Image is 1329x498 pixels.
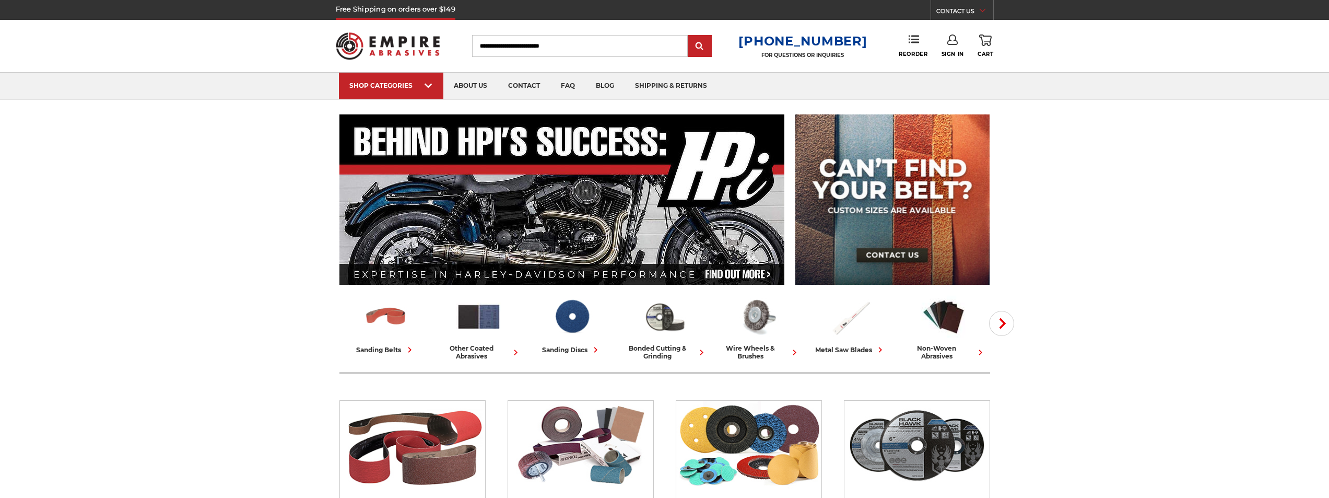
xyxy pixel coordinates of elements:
[899,34,927,57] a: Reorder
[815,344,886,355] div: metal saw blades
[828,294,874,339] img: Metal Saw Blades
[622,294,707,360] a: bonded cutting & grinding
[808,294,893,355] a: metal saw blades
[676,401,821,490] img: Sanding Discs
[542,344,601,355] div: sanding discs
[738,33,867,49] a: [PHONE_NUMBER]
[349,82,433,89] div: SHOP CATEGORIES
[689,36,710,57] input: Submit
[642,294,688,339] img: Bonded Cutting & Grinding
[901,344,986,360] div: non-woven abrasives
[549,294,595,339] img: Sanding Discs
[921,294,967,339] img: Non-woven Abrasives
[795,114,990,285] img: promo banner for custom belts.
[498,73,550,99] a: contact
[339,114,785,285] img: Banner for an interview featuring Horsepower Inc who makes Harley performance upgrades featured o...
[625,73,718,99] a: shipping & returns
[550,73,585,99] a: faq
[340,401,485,490] img: Sanding Belts
[344,294,428,355] a: sanding belts
[622,344,707,360] div: bonded cutting & grinding
[942,51,964,57] span: Sign In
[437,294,521,360] a: other coated abrasives
[443,73,498,99] a: about us
[508,401,653,490] img: Other Coated Abrasives
[735,294,781,339] img: Wire Wheels & Brushes
[530,294,614,355] a: sanding discs
[936,5,993,20] a: CONTACT US
[357,344,415,355] div: sanding belts
[715,294,800,360] a: wire wheels & brushes
[989,311,1014,336] button: Next
[336,26,440,66] img: Empire Abrasives
[363,294,409,339] img: Sanding Belts
[715,344,800,360] div: wire wheels & brushes
[901,294,986,360] a: non-woven abrasives
[585,73,625,99] a: blog
[456,294,502,339] img: Other Coated Abrasives
[978,51,993,57] span: Cart
[738,52,867,59] p: FOR QUESTIONS OR INQUIRIES
[978,34,993,57] a: Cart
[437,344,521,360] div: other coated abrasives
[899,51,927,57] span: Reorder
[844,401,990,490] img: Bonded Cutting & Grinding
